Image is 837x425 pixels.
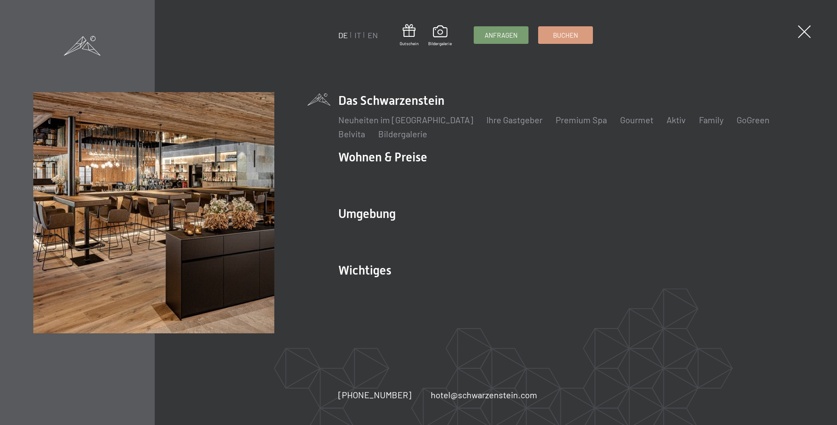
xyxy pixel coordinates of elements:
a: GoGreen [737,114,770,125]
span: Buchen [553,31,578,40]
a: Gutschein [400,24,418,46]
a: EN [368,30,378,40]
a: [PHONE_NUMBER] [338,389,411,401]
a: Anfragen [474,27,528,43]
a: Belvita [338,129,365,139]
a: Premium Spa [556,114,607,125]
a: Buchen [539,27,592,43]
span: Gutschein [400,40,418,46]
a: Bildergalerie [428,25,452,46]
a: Ihre Gastgeber [486,114,543,125]
a: Neuheiten im [GEOGRAPHIC_DATA] [338,114,473,125]
span: Anfragen [485,31,518,40]
a: Bildergalerie [378,129,427,139]
a: Family [699,114,724,125]
a: Aktiv [667,114,686,125]
a: DE [338,30,348,40]
span: Bildergalerie [428,40,452,46]
span: [PHONE_NUMBER] [338,389,411,400]
a: IT [355,30,361,40]
a: Gourmet [620,114,653,125]
a: hotel@schwarzenstein.com [431,389,537,401]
